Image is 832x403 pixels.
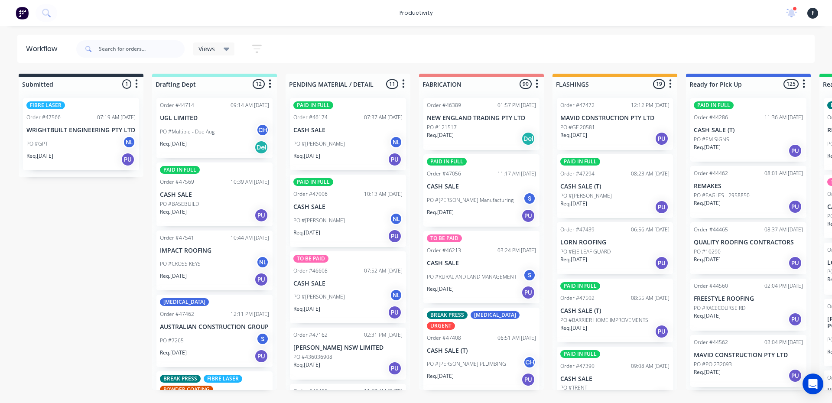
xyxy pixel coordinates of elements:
p: CASH SALE (T) [427,347,536,354]
div: PAID IN FULL [427,158,467,166]
p: PO #436036908 [293,353,332,361]
div: PAID IN FULL [293,101,333,109]
div: PAID IN FULL [560,282,600,290]
div: Order #44465 [694,226,728,234]
p: CASH SALE (T) [560,307,669,315]
p: Req. [DATE] [293,361,320,369]
p: PO #RACECOURSE RD [694,304,745,312]
div: 03:24 PM [DATE] [497,247,536,254]
div: PU [521,286,535,299]
p: Req. [DATE] [560,256,587,263]
p: Req. [DATE] [694,199,721,207]
div: Order #47439 [560,226,595,234]
p: WRIGHTBUILT ENGINEERING PTY LTD [26,127,136,134]
div: S [523,269,536,282]
p: MAVID CONSTRUCTION PTY LTD [694,351,803,359]
div: Order #47472 [560,101,595,109]
span: Views [198,44,215,53]
p: CASH SALE [427,260,536,267]
div: Order #47294 [560,170,595,178]
div: [MEDICAL_DATA] [471,311,520,319]
p: Req. [DATE] [427,372,454,380]
div: BREAK PRESS [427,311,468,319]
div: 09:14 AM [DATE] [231,101,269,109]
div: PU [788,256,802,270]
p: Req. [DATE] [694,143,721,151]
p: AUSTRALIAN CONSTRUCTION GROUP [160,323,269,331]
p: Req. [DATE] [427,285,454,293]
div: NL [390,289,403,302]
div: TO BE PAID [293,255,328,263]
div: Order #47006 [293,190,328,198]
div: Order #4446208:01 AM [DATE]REMAKESPO #EAGLES - 2958850Req.[DATE]PU [690,166,806,218]
div: PU [388,305,402,319]
div: Workflow [26,44,62,54]
div: FIBRE LASER [204,375,242,383]
p: PO #BARRIER HOME IMPROVEMENTS [560,316,648,324]
div: PAID IN FULLOrder #4428611:36 AM [DATE]CASH SALE (T)PO #EM SIGNSReq.[DATE]PU [690,98,806,162]
div: [MEDICAL_DATA]Order #4746212:11 PM [DATE]AUSTRALIAN CONSTRUCTION GROUPPO #7265SReq.[DATE]PU [156,295,273,367]
div: 08:23 AM [DATE] [631,170,669,178]
div: Order #4456002:04 PM [DATE]FREESTYLE ROOFINGPO #RACECOURSE RDReq.[DATE]PU [690,279,806,331]
p: FREESTYLE ROOFING [694,295,803,302]
p: PO #[PERSON_NAME] [293,217,345,224]
div: PAID IN FULLOrder #4700610:13 AM [DATE]CASH SALEPO #[PERSON_NAME]NLReq.[DATE]PU [290,175,406,247]
div: PU [254,349,268,363]
p: CASH SALE [160,191,269,198]
div: Order #44560 [694,282,728,290]
p: CASH SALE [560,375,669,383]
div: PU [655,200,669,214]
p: Req. [DATE] [293,305,320,313]
div: NL [256,256,269,269]
p: [PERSON_NAME] NSW LIMITED [293,344,403,351]
p: Req. [DATE] [694,256,721,263]
div: CH [256,123,269,136]
div: Order #47569 [160,178,194,186]
div: PU [788,312,802,326]
p: PO #[PERSON_NAME] [560,192,612,200]
div: 08:01 AM [DATE] [764,169,803,177]
p: Req. [DATE] [694,312,721,320]
p: CASH SALE [293,280,403,287]
div: PU [121,153,135,166]
div: 09:08 AM [DATE] [631,362,669,370]
div: PAID IN FULLOrder #4756910:39 AM [DATE]CASH SALEPO #BASEBUILDReq.[DATE]PU [156,162,273,226]
p: PO #7265 [160,337,184,344]
div: TO BE PAID [427,234,462,242]
div: Order #4747212:12 PM [DATE]MAVID CONSTRUCTION PTY LTDPO #GF 20581Req.[DATE]PU [557,98,673,150]
p: Req. [DATE] [160,140,187,148]
div: PAID IN FULLOrder #4617407:37 AM [DATE]CASH SALEPO #[PERSON_NAME]NLReq.[DATE]PU [290,98,406,170]
div: S [256,332,269,345]
p: PO #RURAL AND LAND MANAGEMENT [427,273,517,281]
p: PO #10290 [694,248,721,256]
div: PU [655,256,669,270]
div: Order #44462 [694,169,728,177]
div: PAID IN FULL [293,178,333,186]
div: PU [388,229,402,243]
p: PO #[PERSON_NAME] Manufacturing [427,196,513,204]
div: Order #44714 [160,101,194,109]
p: REMAKES [694,182,803,190]
div: PU [655,132,669,146]
input: Search for orders... [99,40,185,58]
div: NL [390,136,403,149]
div: CH [523,356,536,369]
div: Order #4638901:57 PM [DATE]NEW ENGLAND TRADING PTY LTDPO #121517Req.[DATE]Del [423,98,539,150]
img: Factory [16,6,29,19]
div: 12:11 PM [DATE] [231,310,269,318]
div: Order #4446508:37 AM [DATE]QUALITY ROOFING CONTRACTORSPO #10290Req.[DATE]PU [690,222,806,274]
div: [MEDICAL_DATA] [160,298,209,306]
div: 10:44 AM [DATE] [231,234,269,242]
div: NL [123,136,136,149]
span: F [812,9,814,17]
div: 01:57 PM [DATE] [497,101,536,109]
p: PO #[PERSON_NAME] PLUMBING [427,360,506,368]
div: Order #46213 [427,247,461,254]
p: PO #EJE LEAF GUARD [560,248,611,256]
p: PO #121517 [427,123,457,131]
div: PAID IN FULL [560,350,600,358]
p: UGL LIMITED [160,114,269,122]
p: PO #GPT [26,140,48,148]
p: Req. [DATE] [26,152,53,160]
div: Order #47502 [560,294,595,302]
